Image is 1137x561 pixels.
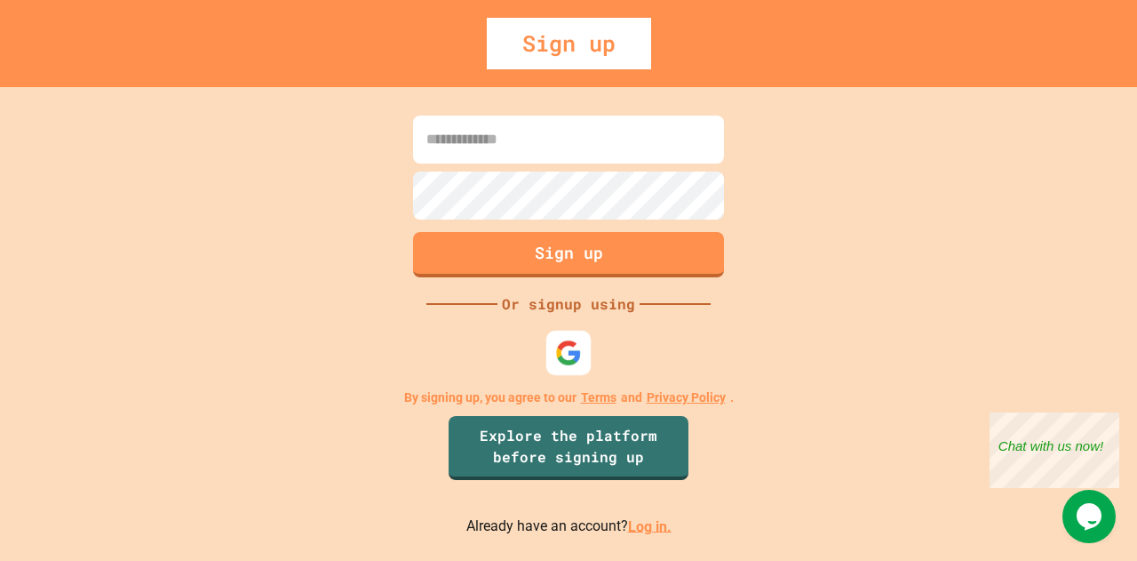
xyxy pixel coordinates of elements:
[404,389,734,407] p: By signing up, you agree to our and .
[466,516,672,538] p: Already have an account?
[990,413,1119,488] iframe: chat widget
[647,389,726,407] a: Privacy Policy
[555,340,582,366] img: google-icon.svg
[497,293,640,315] div: Or signup using
[487,18,651,69] div: Sign up
[581,389,616,407] a: Terms
[413,232,724,277] button: Sign up
[1062,490,1119,543] iframe: chat widget
[628,517,672,534] a: Log in.
[449,416,688,480] a: Explore the platform before signing up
